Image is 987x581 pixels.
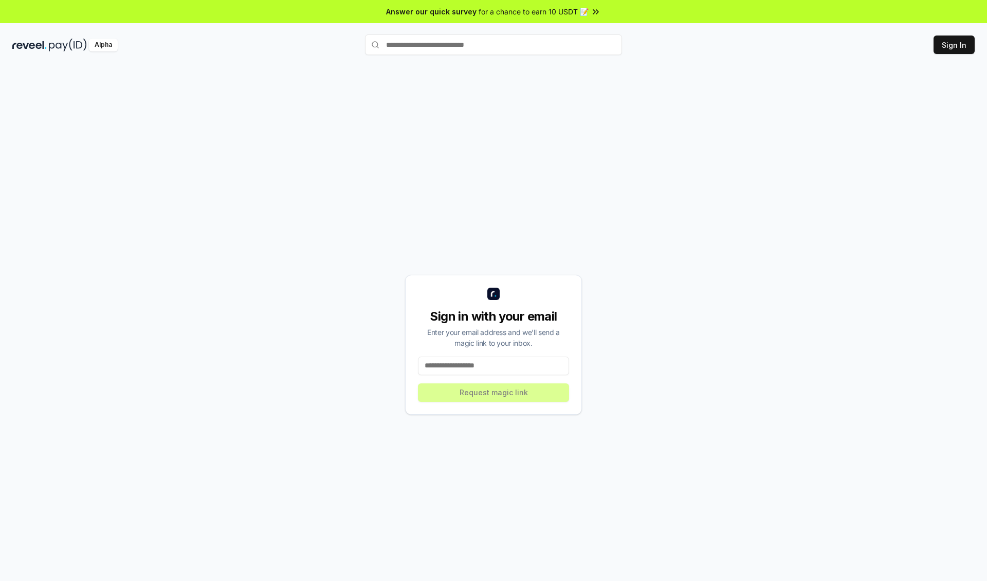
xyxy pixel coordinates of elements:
img: reveel_dark [12,39,47,51]
button: Sign In [934,36,975,54]
div: Sign in with your email [418,308,569,325]
img: logo_small [487,288,500,300]
span: Answer our quick survey [386,6,477,17]
div: Enter your email address and we’ll send a magic link to your inbox. [418,327,569,348]
span: for a chance to earn 10 USDT 📝 [479,6,589,17]
img: pay_id [49,39,87,51]
div: Alpha [89,39,118,51]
